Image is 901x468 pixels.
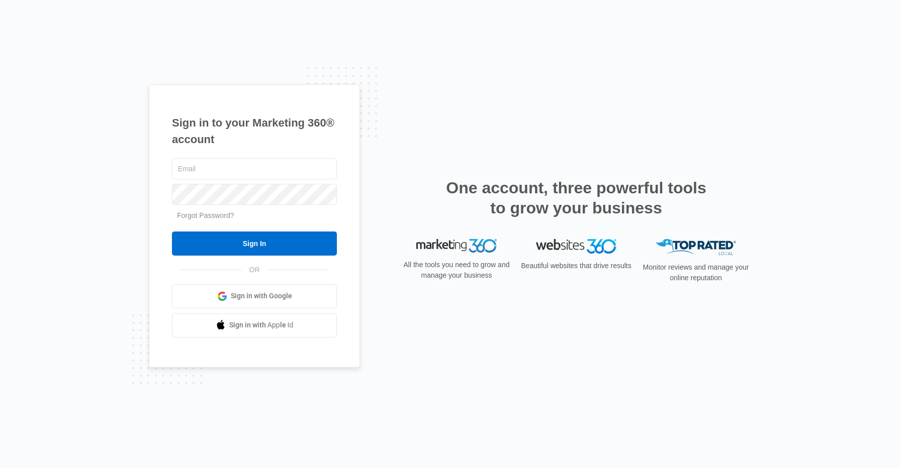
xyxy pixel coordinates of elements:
p: Monitor reviews and manage your online reputation [640,262,752,283]
input: Sign In [172,231,337,256]
span: Sign in with Google [231,291,292,301]
p: All the tools you need to grow and manage your business [400,260,513,281]
img: Top Rated Local [656,239,736,256]
span: Sign in with Apple Id [229,320,294,330]
p: Beautiful websites that drive results [520,261,633,271]
img: Websites 360 [536,239,616,254]
h2: One account, three powerful tools to grow your business [443,178,709,218]
span: OR [242,265,267,275]
h1: Sign in to your Marketing 360® account [172,114,337,148]
img: Marketing 360 [416,239,497,253]
input: Email [172,158,337,179]
a: Sign in with Apple Id [172,313,337,337]
a: Forgot Password? [177,211,234,219]
a: Sign in with Google [172,284,337,308]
